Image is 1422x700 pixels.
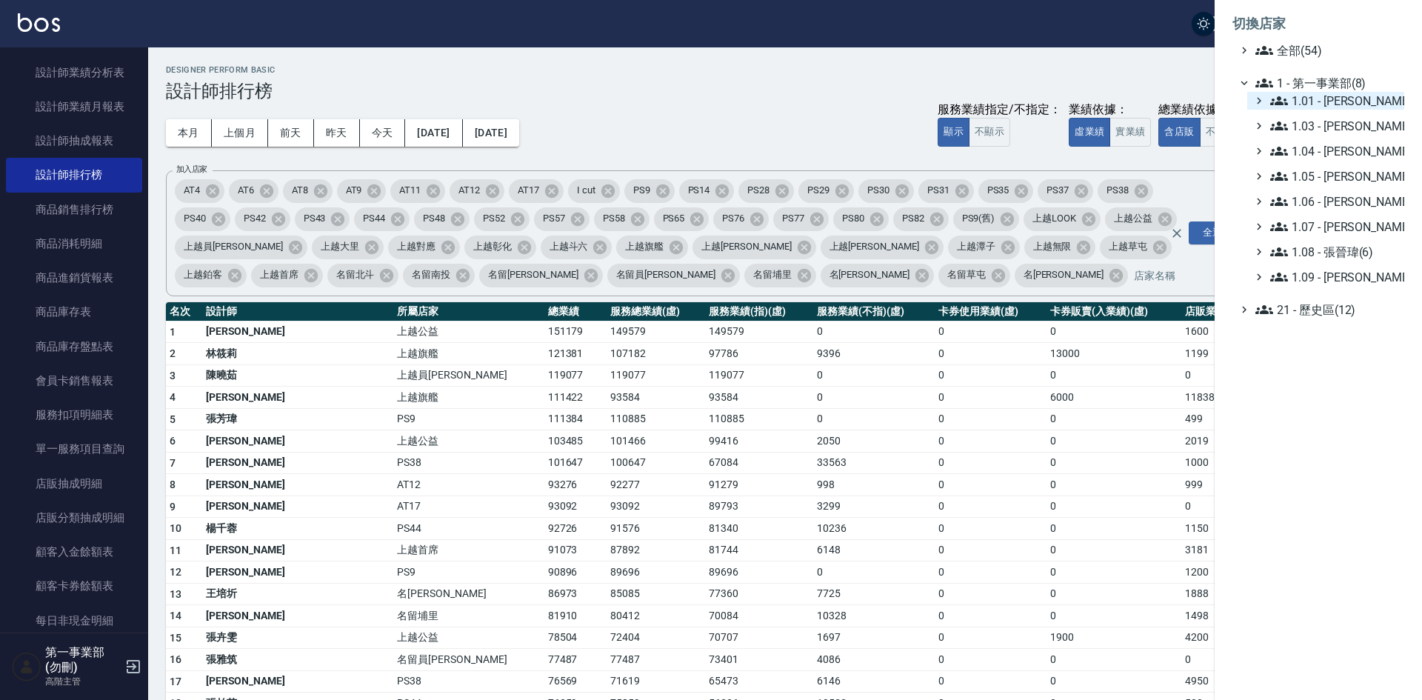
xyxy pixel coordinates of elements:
span: 21 - 歷史區(12) [1255,301,1398,319]
span: 1.08 - 張晉瑋(6) [1270,243,1398,261]
span: 1.03 - [PERSON_NAME](4) [1270,117,1398,135]
span: 1.09 - [PERSON_NAME](3) [1270,268,1398,286]
span: 全部(54) [1255,41,1398,59]
span: 1.07 - [PERSON_NAME](11) [1270,218,1398,236]
span: 1.06 - [PERSON_NAME](2) [1270,193,1398,210]
span: 1 - 第一事業部(8) [1255,74,1398,92]
span: 1.05 - [PERSON_NAME](5) [1270,167,1398,185]
span: 1.01 - [PERSON_NAME](5) [1270,92,1398,110]
li: 切換店家 [1232,6,1404,41]
span: 1.04 - [PERSON_NAME](6) [1270,142,1398,160]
